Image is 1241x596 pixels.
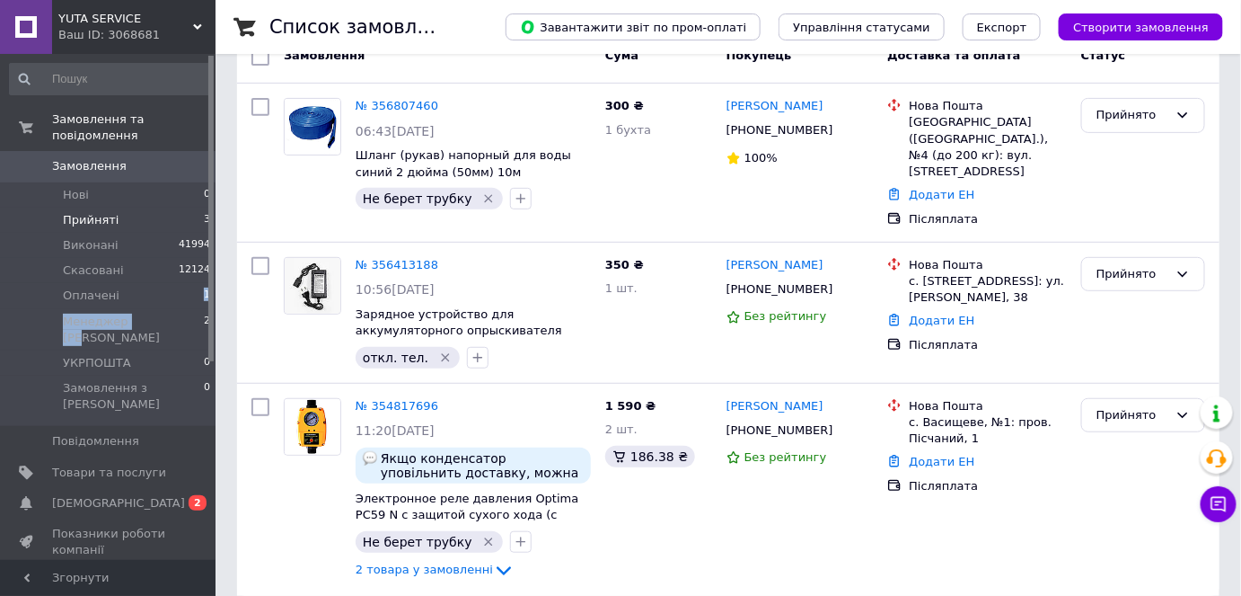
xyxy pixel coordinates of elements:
[269,16,452,38] h1: Список замовлень
[285,99,340,155] img: Фото товару
[204,380,210,413] span: 0
[356,423,435,438] span: 11:20[DATE]
[726,282,833,296] span: [PHONE_NUMBER]
[363,451,377,466] img: :speech_balloon:
[726,98,823,115] a: [PERSON_NAME]
[744,309,827,323] span: Без рейтингу
[381,451,584,480] span: Якщо конденсатор уповільнить доставку, можна виключити його із замовлення.
[284,98,341,156] a: Фото товару
[909,257,1067,273] div: Нова Пошта
[744,450,827,464] span: Без рейтингу
[63,288,119,304] span: Оплачені
[9,63,212,95] input: Пошук
[909,398,1067,414] div: Нова Пошта
[726,423,833,437] span: [PHONE_NUMBER]
[438,351,453,365] svg: Видалити мітку
[179,237,210,254] span: 41994
[726,49,792,62] span: Покупець
[1096,406,1168,425] div: Прийнято
[356,99,438,112] a: № 356807460
[63,237,119,254] span: Виконані
[63,187,89,203] span: Нові
[63,212,119,228] span: Прийняті
[363,191,472,206] span: Не берет трубку
[977,21,1027,34] span: Експорт
[779,13,945,40] button: Управління статусами
[605,258,644,271] span: 350 ₴
[356,282,435,297] span: 10:56[DATE]
[520,19,746,35] span: Завантажити звіт по пром-оплаті
[52,158,127,174] span: Замовлення
[1041,20,1223,33] a: Створити замовлення
[52,433,139,449] span: Повідомлення
[481,535,496,549] svg: Видалити мітку
[909,188,974,201] a: Додати ЕН
[356,492,578,556] a: Электронное реле давления Optima PC59 N с защитой сухого хода (с регулируемым диапазоном давления)
[1059,13,1223,40] button: Створити замовлення
[179,262,210,279] span: 12124
[909,211,1067,227] div: Післяплата
[1073,21,1209,34] span: Створити замовлення
[506,13,761,40] button: Завантажити звіт по пром-оплаті
[909,114,1067,180] div: [GEOGRAPHIC_DATA] ([GEOGRAPHIC_DATA].), №4 (до 200 кг): вул. [STREET_ADDRESS]
[605,123,651,137] span: 1 бухта
[58,11,193,27] span: YUTA SERVICE
[909,273,1067,306] div: с. [STREET_ADDRESS]: ул. [PERSON_NAME], 38
[356,148,571,179] a: Шланг (рукав) напорный для воды синий 2 дюйма (50мм) 10м
[605,399,656,413] span: 1 590 ₴
[356,399,438,413] a: № 354817696
[52,111,216,144] span: Замовлення та повідомлення
[52,465,166,481] span: Товари та послуги
[356,124,435,138] span: 06:43[DATE]
[363,535,472,549] span: Не берет трубку
[744,151,778,165] span: 100%
[726,123,833,137] span: [PHONE_NUMBER]
[204,212,210,228] span: 3
[204,187,210,203] span: 0
[909,337,1067,353] div: Післяплата
[285,399,340,455] img: Фото товару
[363,351,428,365] span: откл. тел.
[1081,49,1126,62] span: Статус
[726,257,823,274] a: [PERSON_NAME]
[284,398,341,456] a: Фото товару
[963,13,1042,40] button: Експорт
[63,355,131,371] span: УКРПОШТА
[63,262,124,279] span: Скасовані
[605,423,638,436] span: 2 шт.
[63,314,204,346] span: Менеджер [PERSON_NAME]
[58,27,216,43] div: Ваш ID: 3068681
[1201,486,1237,522] button: Чат з покупцем
[909,98,1067,114] div: Нова Пошта
[356,563,515,576] a: 2 товара у замовленні
[204,288,210,304] span: 1
[1096,265,1168,284] div: Прийнято
[909,314,974,327] a: Додати ЕН
[52,526,166,558] span: Показники роботи компанії
[605,99,644,112] span: 300 ₴
[605,49,638,62] span: Cума
[284,257,341,315] a: Фото товару
[909,478,1067,494] div: Післяплата
[909,455,974,468] a: Додати ЕН
[284,49,365,62] span: Замовлення
[63,380,204,413] span: Замовлення з [PERSON_NAME]
[793,21,930,34] span: Управління статусами
[52,495,185,511] span: [DEMOGRAPHIC_DATA]
[189,495,207,511] span: 2
[204,314,210,346] span: 2
[1096,106,1168,125] div: Прийнято
[726,398,823,415] a: [PERSON_NAME]
[356,563,493,576] span: 2 товара у замовленні
[356,307,562,354] a: Зарядное устройство для аккумуляторного опрыскивателя Forte 12В
[605,281,638,295] span: 1 шт.
[204,355,210,371] span: 0
[605,446,695,467] div: 186.38 ₴
[909,414,1067,447] div: с. Васищеве, №1: пров. Пісчаний, 1
[356,258,438,271] a: № 356413188
[481,191,496,206] svg: Видалити мітку
[285,258,340,314] img: Фото товару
